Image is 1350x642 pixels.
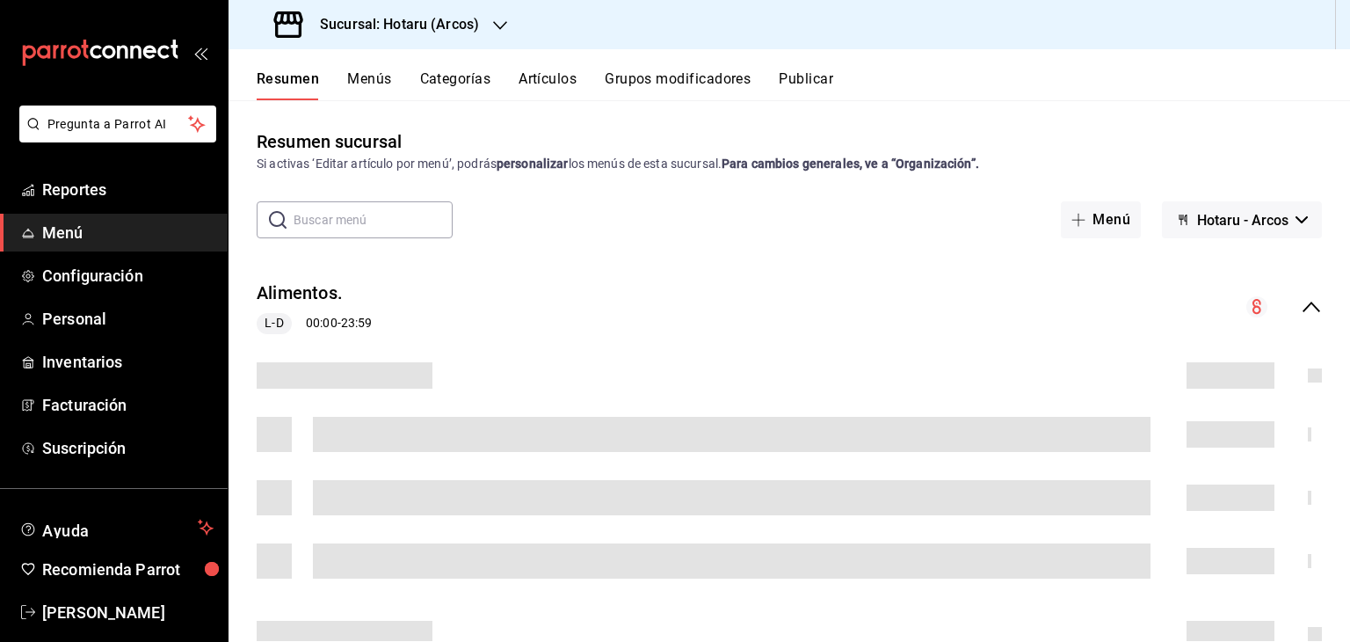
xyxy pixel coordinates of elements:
[294,202,453,237] input: Buscar menú
[42,221,214,244] span: Menú
[19,106,216,142] button: Pregunta a Parrot AI
[193,46,207,60] button: open_drawer_menu
[42,393,214,417] span: Facturación
[1197,212,1288,229] span: Hotaru - Arcos
[420,70,491,100] button: Categorías
[1162,201,1322,238] button: Hotaru - Arcos
[42,517,191,538] span: Ayuda
[42,307,214,331] span: Personal
[42,436,214,460] span: Suscripción
[257,313,372,334] div: 00:00 - 23:59
[306,14,479,35] h3: Sucursal: Hotaru (Arcos)
[258,314,290,332] span: L-D
[257,128,402,155] div: Resumen sucursal
[722,157,979,171] strong: Para cambios generales, ve a “Organización”.
[347,70,391,100] button: Menús
[519,70,577,100] button: Artículos
[42,601,214,624] span: [PERSON_NAME]
[12,128,216,146] a: Pregunta a Parrot AI
[1061,201,1141,238] button: Menú
[42,558,214,581] span: Recomienda Parrot
[257,70,1350,100] div: navigation tabs
[47,115,189,134] span: Pregunta a Parrot AI
[257,281,343,306] button: Alimentos.
[42,350,214,374] span: Inventarios
[229,266,1350,348] div: collapse-menu-row
[257,155,1322,173] div: Si activas ‘Editar artículo por menú’, podrás los menús de esta sucursal.
[605,70,751,100] button: Grupos modificadores
[42,264,214,288] span: Configuración
[497,157,569,171] strong: personalizar
[257,70,319,100] button: Resumen
[42,178,214,201] span: Reportes
[779,70,833,100] button: Publicar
